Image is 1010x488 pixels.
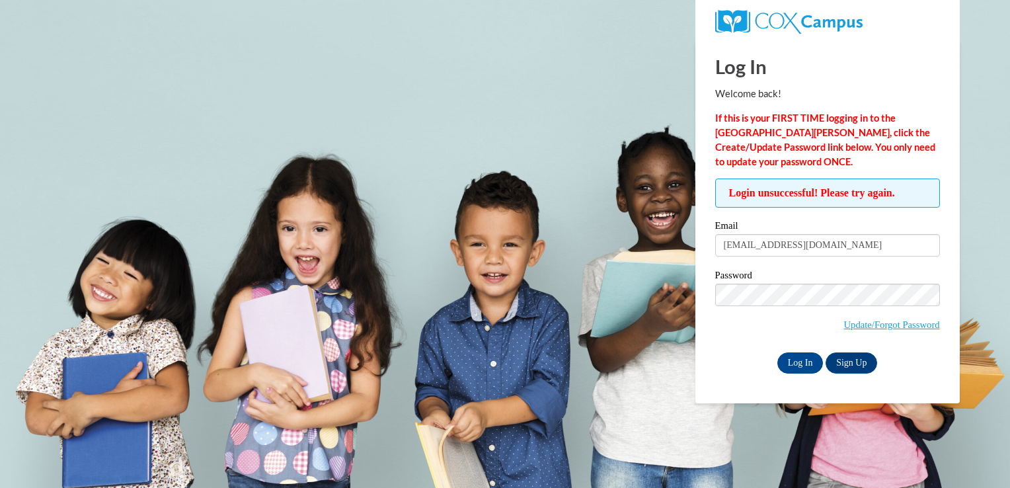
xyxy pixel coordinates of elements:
span: Login unsuccessful! Please try again. [715,179,940,208]
h1: Log In [715,53,940,80]
a: Update/Forgot Password [844,319,940,330]
input: Log In [777,352,824,374]
a: COX Campus [715,15,863,26]
label: Password [715,270,940,284]
a: Sign Up [826,352,877,374]
strong: If this is your FIRST TIME logging in to the [GEOGRAPHIC_DATA][PERSON_NAME], click the Create/Upd... [715,112,935,167]
p: Welcome back! [715,87,940,101]
label: Email [715,221,940,234]
img: COX Campus [715,10,863,34]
